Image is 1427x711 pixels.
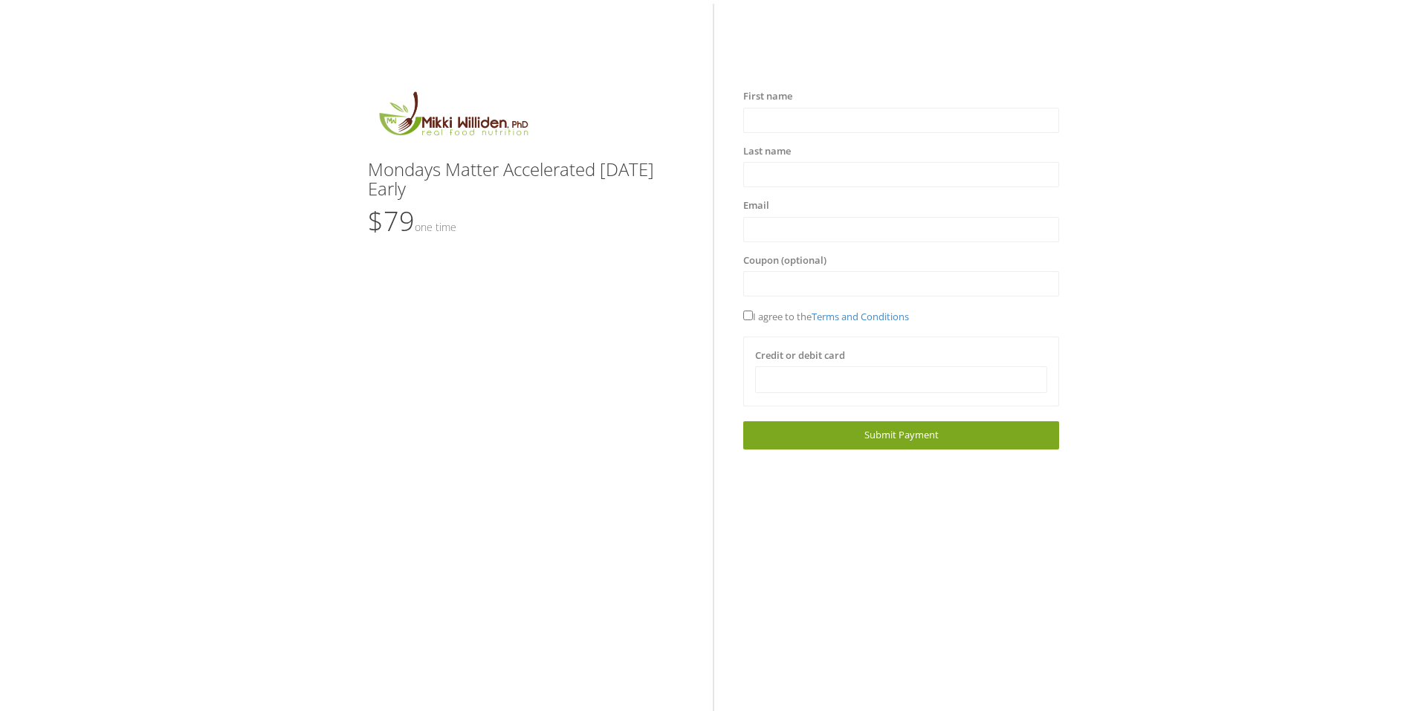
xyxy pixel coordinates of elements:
[765,373,1038,386] iframe: Secure payment input frame
[812,310,909,323] a: Terms and Conditions
[864,428,939,441] span: Submit Payment
[743,253,826,268] label: Coupon (optional)
[743,144,791,159] label: Last name
[743,310,909,323] span: I agree to the
[415,220,456,234] small: One time
[368,160,684,199] h3: Mondays Matter Accelerated [DATE] Early
[368,89,537,145] img: MikkiLogoMain.png
[743,198,769,213] label: Email
[743,421,1059,449] a: Submit Payment
[755,348,845,363] label: Credit or debit card
[368,203,456,239] span: $79
[743,89,792,104] label: First name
